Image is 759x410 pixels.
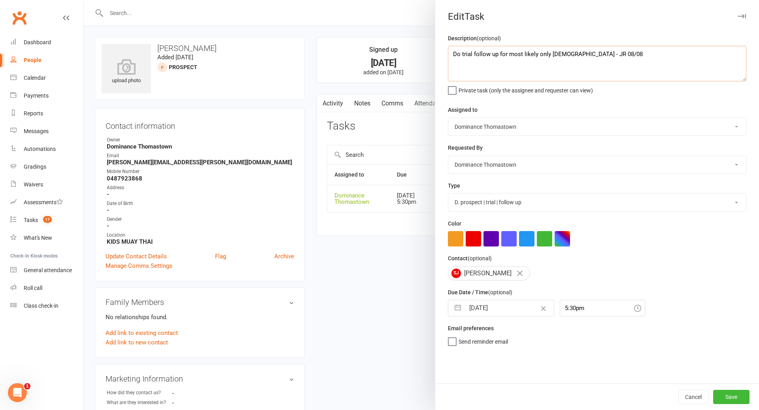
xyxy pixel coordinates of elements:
a: General attendance kiosk mode [10,261,83,279]
textarea: Do trial follow up for most likely only [DEMOGRAPHIC_DATA] - JR 08/08 [448,46,746,81]
div: Reports [24,110,43,117]
label: Contact [448,254,492,263]
span: 1 [24,383,30,389]
a: Roll call [10,279,83,297]
a: Dashboard [10,34,83,51]
label: Type [448,181,460,190]
button: Save [713,390,750,404]
a: Tasks 17 [10,211,83,229]
a: Waivers [10,176,83,194]
div: Gradings [24,164,46,170]
label: Email preferences [448,324,494,333]
div: Edit Task [435,11,759,22]
div: People [24,57,42,63]
a: Automations [10,140,83,158]
iframe: Intercom live chat [8,383,27,402]
small: (optional) [488,289,512,295]
a: Assessments [10,194,83,211]
label: Due Date / Time [448,288,512,297]
span: 17 [43,216,52,223]
label: Assigned to [448,105,478,114]
span: Private task (only the assignee and requester can view) [459,85,593,94]
a: Reports [10,105,83,122]
label: Description [448,34,501,43]
span: SJ [451,269,461,278]
a: People [10,51,83,69]
a: Payments [10,87,83,105]
div: Payments [24,92,49,99]
div: Calendar [24,75,46,81]
div: Messages [24,128,49,134]
a: What's New [10,229,83,247]
a: Calendar [10,69,83,87]
div: Assessments [24,199,63,205]
small: (optional) [468,255,492,261]
div: General attendance [24,267,72,273]
small: (optional) [477,35,501,41]
div: Waivers [24,181,43,188]
div: Roll call [24,285,42,291]
div: Automations [24,146,56,152]
a: Messages [10,122,83,140]
a: Class kiosk mode [10,297,83,315]
a: Clubworx [9,8,29,28]
span: Send reminder email [459,336,508,345]
a: Gradings [10,158,83,176]
div: [PERSON_NAME] [448,266,530,280]
button: Clear Date [536,301,550,316]
label: Requested By [448,143,483,152]
label: Color [448,219,461,228]
button: Cancel [678,390,708,404]
div: Tasks [24,217,38,223]
div: Class check-in [24,303,59,309]
div: Dashboard [24,39,51,45]
div: What's New [24,235,52,241]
